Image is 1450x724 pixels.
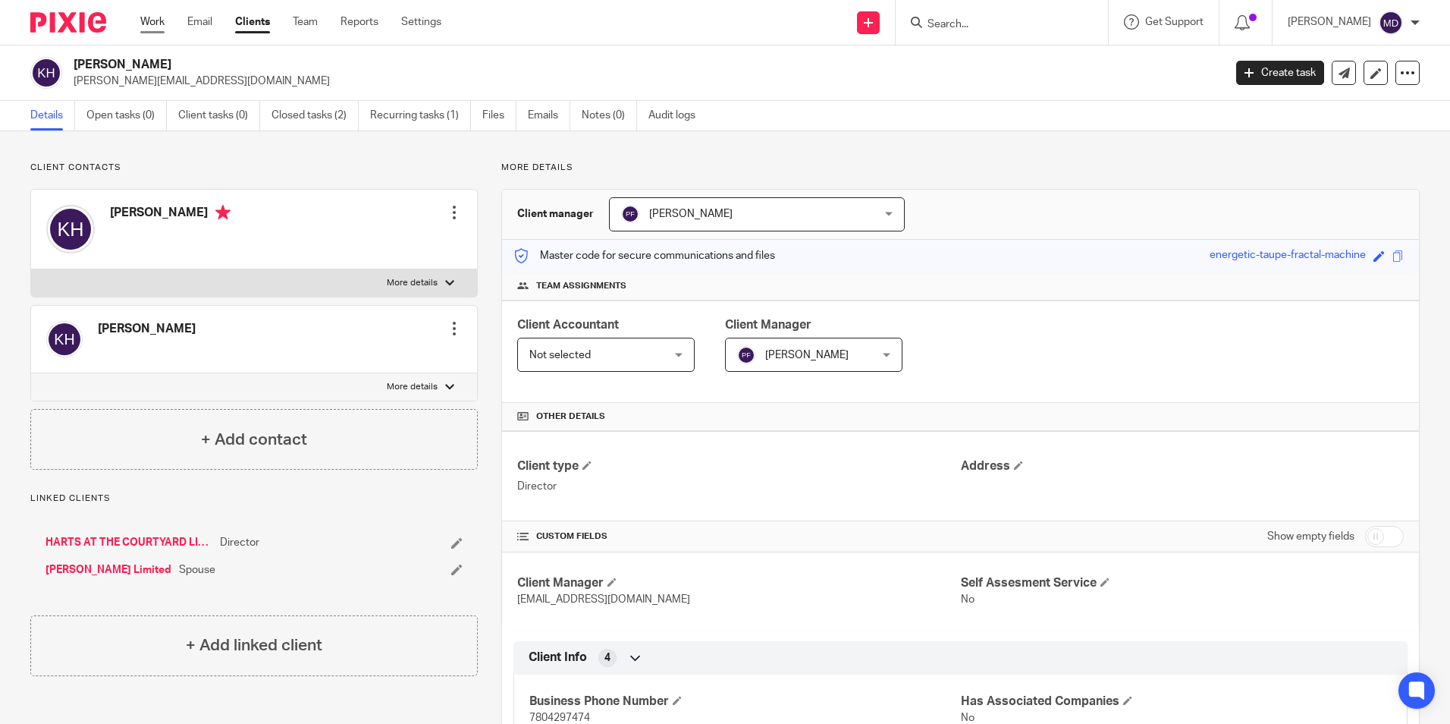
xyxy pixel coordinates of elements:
[517,458,960,474] h4: Client type
[961,713,975,723] span: No
[1288,14,1371,30] p: [PERSON_NAME]
[140,14,165,30] a: Work
[961,694,1392,710] h4: Has Associated Companies
[293,14,318,30] a: Team
[341,14,378,30] a: Reports
[30,493,478,505] p: Linked clients
[621,205,639,223] img: svg%3E
[387,381,438,393] p: More details
[926,18,1062,32] input: Search
[528,101,570,131] a: Emails
[110,205,231,224] h4: [PERSON_NAME]
[98,321,196,337] h4: [PERSON_NAME]
[765,350,849,360] span: [PERSON_NAME]
[517,319,619,331] span: Client Accountant
[482,101,516,131] a: Files
[501,162,1420,174] p: More details
[1267,529,1354,544] label: Show empty fields
[513,248,775,263] p: Master code for secure communications and files
[529,650,587,666] span: Client Info
[517,479,960,494] p: Director
[517,530,960,543] h4: CUSTOM FIELDS
[529,350,591,360] span: Not selected
[30,162,478,174] p: Client contacts
[725,319,811,331] span: Client Manager
[401,14,441,30] a: Settings
[529,713,590,723] span: 7804297474
[517,594,690,605] span: [EMAIL_ADDRESS][DOMAIN_NAME]
[370,101,471,131] a: Recurring tasks (1)
[179,562,215,578] span: Spouse
[30,101,75,131] a: Details
[74,74,1213,89] p: [PERSON_NAME][EMAIL_ADDRESS][DOMAIN_NAME]
[46,562,171,578] a: [PERSON_NAME] Limited
[201,428,307,452] h4: + Add contact
[961,458,1404,474] h4: Address
[215,205,231,220] i: Primary
[178,101,260,131] a: Client tasks (0)
[961,594,975,605] span: No
[220,535,259,550] span: Director
[1236,61,1324,85] a: Create task
[536,280,626,292] span: Team assignments
[737,346,755,364] img: svg%3E
[86,101,167,131] a: Open tasks (0)
[648,101,707,131] a: Audit logs
[30,12,106,33] img: Pixie
[271,101,359,131] a: Closed tasks (2)
[30,57,62,89] img: svg%3E
[46,535,212,550] a: HARTS AT THE COURTYARD LIMITED
[604,650,610,666] span: 4
[517,206,594,222] h3: Client manager
[1210,247,1366,265] div: energetic-taupe-fractal-machine
[46,205,95,253] img: svg%3E
[961,575,1404,591] h4: Self Assesment Service
[1145,17,1204,27] span: Get Support
[186,634,322,657] h4: + Add linked client
[582,101,637,131] a: Notes (0)
[187,14,212,30] a: Email
[536,411,605,423] span: Other details
[235,14,270,30] a: Clients
[46,321,83,357] img: svg%3E
[387,277,438,289] p: More details
[529,694,960,710] h4: Business Phone Number
[74,57,985,73] h2: [PERSON_NAME]
[649,209,733,219] span: [PERSON_NAME]
[1379,11,1403,35] img: svg%3E
[517,575,960,591] h4: Client Manager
